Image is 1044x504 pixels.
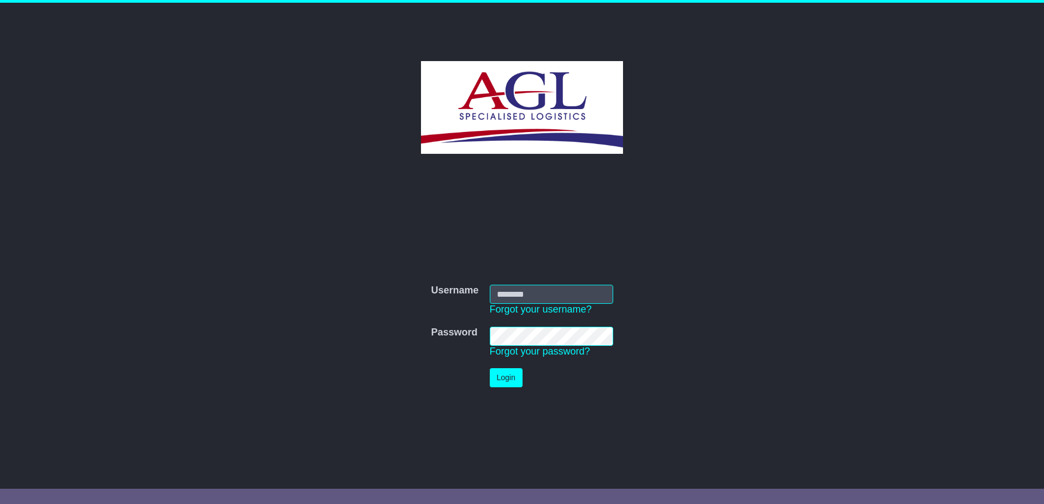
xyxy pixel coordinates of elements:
[431,285,478,297] label: Username
[490,368,523,387] button: Login
[421,61,622,154] img: AGL SPECIALISED LOGISTICS
[490,304,592,315] a: Forgot your username?
[431,327,477,339] label: Password
[490,346,590,357] a: Forgot your password?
